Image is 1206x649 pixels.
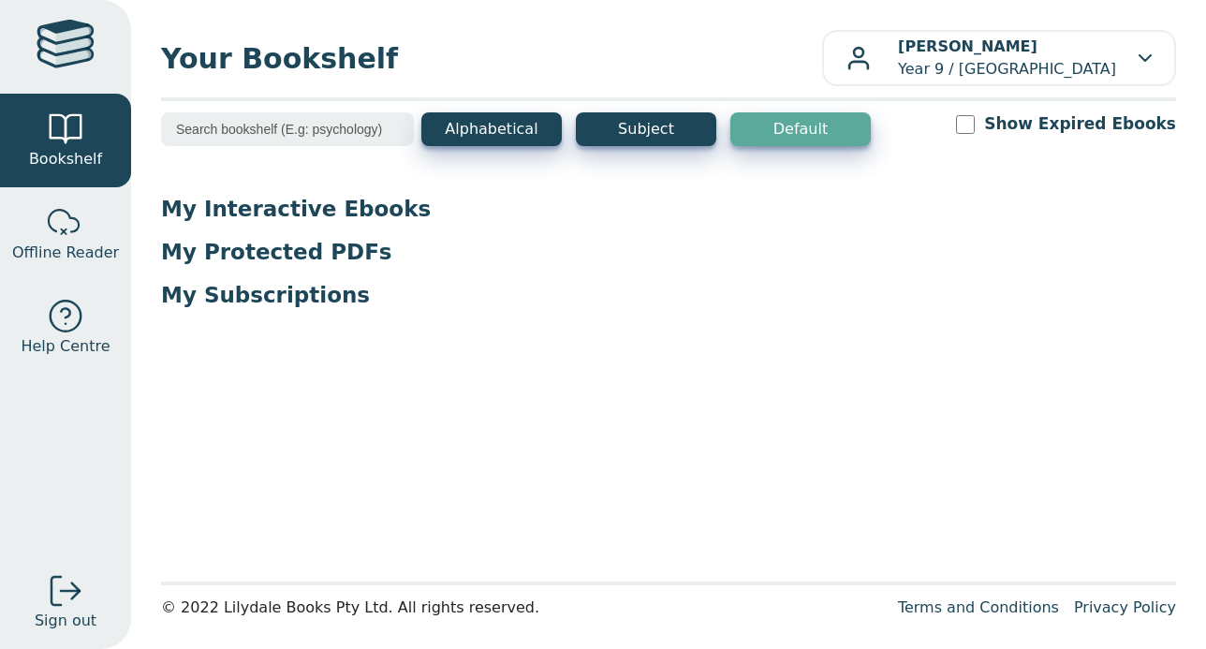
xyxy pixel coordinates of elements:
span: Your Bookshelf [161,37,822,80]
b: [PERSON_NAME] [898,37,1037,55]
p: My Subscriptions [161,281,1176,309]
span: Bookshelf [29,148,102,170]
span: Offline Reader [12,242,119,264]
span: Help Centre [21,335,110,358]
label: Show Expired Ebooks [984,112,1176,136]
button: [PERSON_NAME]Year 9 / [GEOGRAPHIC_DATA] [822,30,1176,86]
button: Default [730,112,871,146]
button: Subject [576,112,716,146]
a: Terms and Conditions [898,598,1059,616]
div: © 2022 Lilydale Books Pty Ltd. All rights reserved. [161,597,883,619]
span: Sign out [35,610,96,632]
input: Search bookshelf (E.g: psychology) [161,112,414,146]
p: My Interactive Ebooks [161,195,1176,223]
a: Privacy Policy [1074,598,1176,616]
p: Year 9 / [GEOGRAPHIC_DATA] [898,36,1116,81]
p: My Protected PDFs [161,238,1176,266]
button: Alphabetical [421,112,562,146]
